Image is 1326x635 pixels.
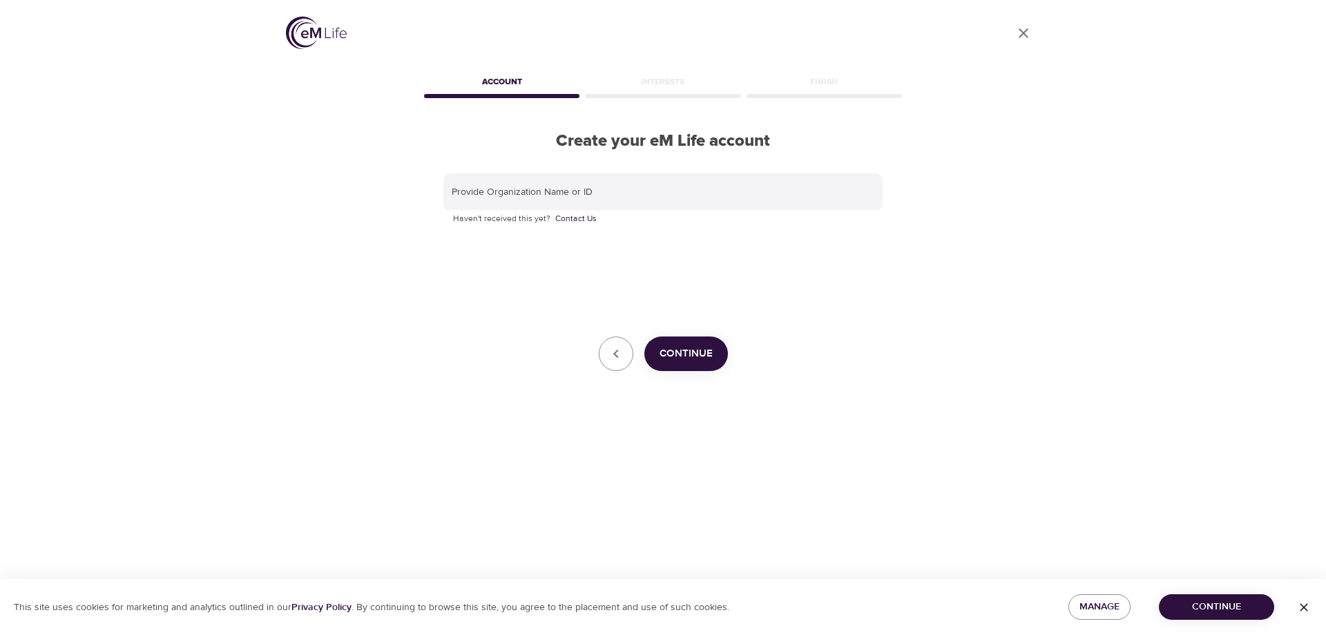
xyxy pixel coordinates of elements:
[1079,598,1120,616] span: Manage
[286,17,347,49] img: logo
[421,131,905,151] h2: Create your eM Life account
[1007,17,1040,50] a: close
[291,601,352,614] a: Privacy Policy
[1170,598,1263,616] span: Continue
[660,345,713,363] span: Continue
[453,212,873,226] p: Haven't received this yet?
[1159,594,1274,620] button: Continue
[555,212,597,226] a: Contact Us
[644,337,728,371] button: Continue
[1068,594,1131,620] button: Manage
